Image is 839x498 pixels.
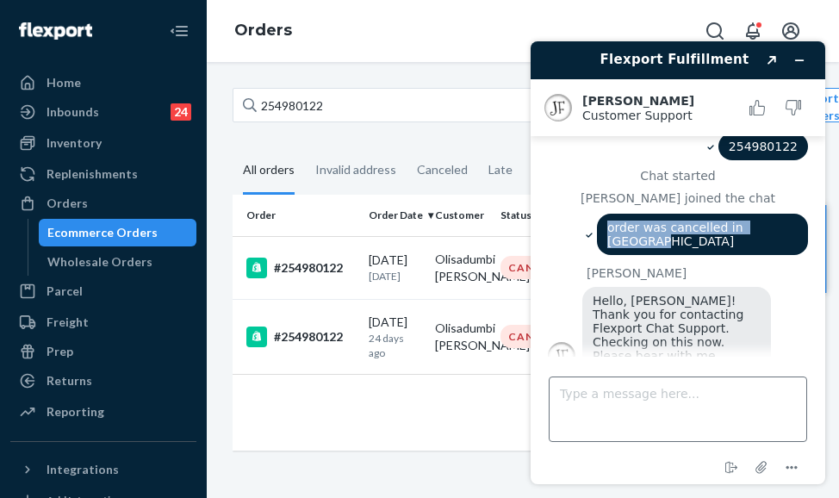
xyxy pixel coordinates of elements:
[698,14,732,48] button: Open Search Box
[369,269,421,283] p: [DATE]
[10,98,196,126] a: Inbounds24
[10,129,196,157] a: Inventory
[47,253,152,271] div: Wholesale Orders
[500,325,585,348] div: CANCELLED
[500,256,585,279] div: CANCELLED
[171,103,191,121] div: 24
[10,456,196,483] button: Integrations
[736,14,770,48] button: Open notifications
[47,283,83,300] div: Parcel
[233,195,362,236] th: Order
[774,14,808,48] button: Open account menu
[246,258,355,278] div: #254980122
[47,103,99,121] div: Inbounds
[162,14,196,48] button: Close Navigation
[47,224,158,241] div: Ecommerce Orders
[435,208,488,222] div: Customer
[488,147,513,192] div: Late
[10,277,196,305] a: Parcel
[221,6,306,56] ol: breadcrumbs
[47,461,119,478] div: Integrations
[369,331,421,360] p: 24 days ago
[234,21,292,40] a: Orders
[362,195,428,236] th: Order Date
[10,160,196,188] a: Replenishments
[417,147,468,192] div: Canceled
[47,134,102,152] div: Inventory
[47,165,138,183] div: Replenishments
[369,252,421,283] div: [DATE]
[428,236,494,299] td: Olisadumbi [PERSON_NAME]
[10,338,196,365] a: Prep
[233,88,663,122] input: Search orders
[10,69,196,96] a: Home
[369,314,421,360] div: [DATE]
[47,343,73,360] div: Prep
[10,367,196,395] a: Returns
[19,22,92,40] img: Flexport logo
[10,398,196,426] a: Reporting
[10,308,196,336] a: Freight
[47,74,81,91] div: Home
[246,327,355,347] div: #254980122
[428,299,494,374] td: Olisadumbi [PERSON_NAME]
[39,219,197,246] a: Ecommerce Orders
[47,195,88,212] div: Orders
[38,12,73,28] span: Chat
[243,147,295,195] div: All orders
[315,147,396,192] div: Invalid address
[47,372,92,389] div: Returns
[47,403,104,420] div: Reporting
[47,314,89,331] div: Freight
[39,248,197,276] a: Wholesale Orders
[494,195,623,236] th: Status
[10,190,196,217] a: Orders
[517,28,839,498] iframe: Find more information here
